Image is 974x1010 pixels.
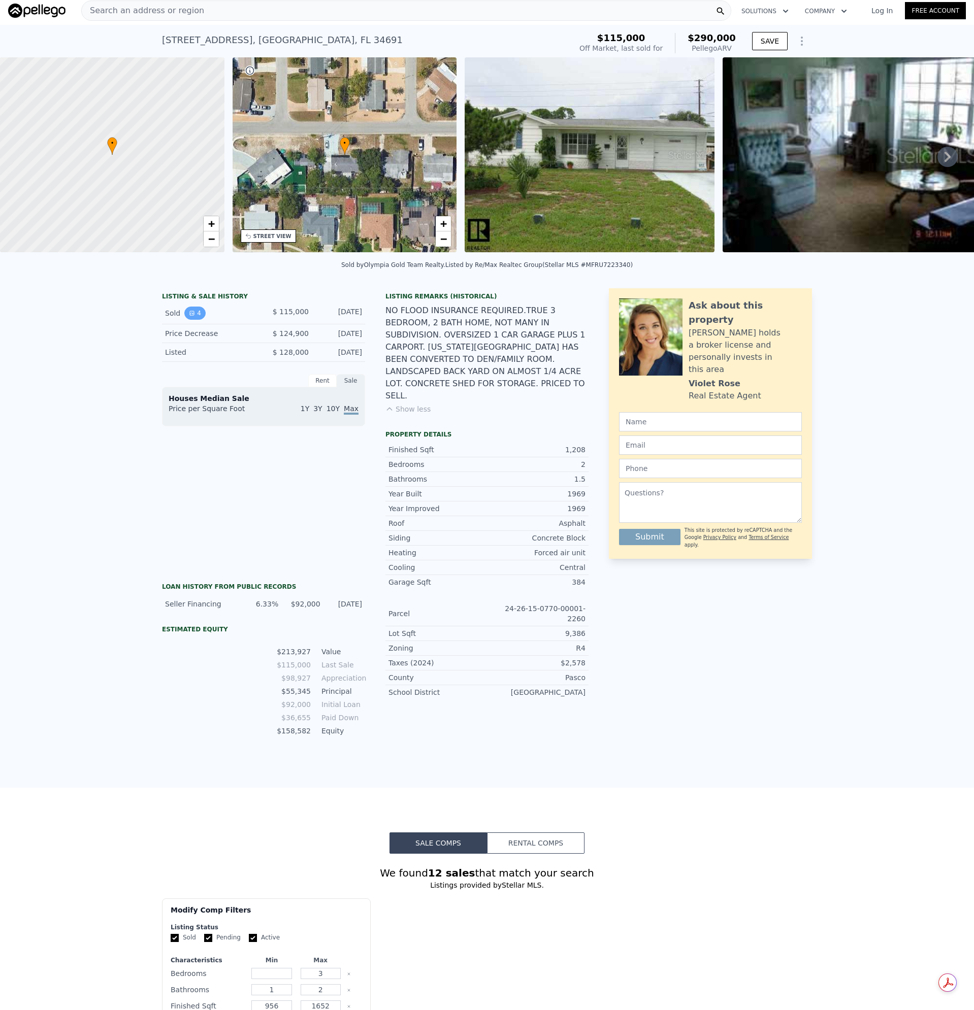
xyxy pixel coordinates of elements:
div: Heating [388,548,487,558]
button: SAVE [752,32,788,50]
td: $36,655 [276,712,311,723]
div: 9,386 [487,628,586,638]
button: Submit [619,529,680,545]
img: Pellego [8,4,66,18]
div: This site is protected by reCAPTCHA and the Google and apply. [685,527,802,549]
span: Search an address or region [82,5,204,17]
div: Min [249,956,294,964]
div: Roof [388,518,487,528]
div: Sold by Olympia Gold Team Realty . [341,261,445,268]
div: Parcel [388,609,487,619]
div: [GEOGRAPHIC_DATA] [487,687,586,697]
button: Clear [347,1004,351,1008]
div: NO FLOOD INSURANCE REQUIRED.TRUE 3 BEDROOM, 2 BATH HOME, NOT MANY IN SUBDIVISION. OVERSIZED 1 CAR... [385,305,589,402]
div: Finished Sqft [388,445,487,455]
img: Sale: 56448174 Parcel: 25558716 [465,57,715,252]
strong: 12 sales [428,867,475,879]
a: Zoom out [436,231,451,247]
span: $290,000 [688,32,736,43]
td: $98,927 [276,672,311,684]
div: Garage Sqft [388,577,487,587]
button: Clear [347,988,351,992]
span: $ 128,000 [273,348,309,356]
div: Characteristics [171,956,245,964]
label: Pending [204,933,241,942]
div: Year Improved [388,503,487,514]
td: $92,000 [276,699,311,710]
span: − [440,232,447,245]
div: Listing Remarks (Historical) [385,292,589,300]
div: $2,578 [487,658,586,668]
div: Siding [388,533,487,543]
div: Real Estate Agent [689,390,761,402]
button: Show Options [792,31,812,51]
div: Taxes (2024) [388,658,487,668]
div: [DATE] [317,328,362,339]
div: Ask about this property [689,298,802,327]
div: Violet Rose [689,378,740,390]
div: STREET VIEW [253,232,291,240]
div: LISTING & SALE HISTORY [162,292,365,302]
span: + [440,217,447,230]
input: Pending [204,934,212,942]
input: Active [249,934,257,942]
span: 10Y [327,405,340,413]
div: $92,000 [284,599,320,609]
td: Equity [319,725,365,736]
div: Zoning [388,643,487,653]
div: [STREET_ADDRESS] , [GEOGRAPHIC_DATA] , FL 34691 [162,33,403,47]
span: $115,000 [597,32,645,43]
div: Listed [165,347,255,357]
a: Terms of Service [749,534,789,540]
div: 1,208 [487,445,586,455]
div: Price per Square Foot [169,403,264,420]
a: Zoom in [436,216,451,231]
span: + [208,217,214,230]
div: Central [487,562,586,573]
span: − [208,232,214,245]
div: Modify Comp Filters [171,905,362,923]
div: Pasco [487,672,586,683]
div: Forced air unit [487,548,586,558]
button: Sale Comps [389,832,487,854]
div: [DATE] [317,307,362,320]
td: $158,582 [276,725,311,736]
td: Value [319,646,365,657]
span: $ 124,900 [273,329,309,338]
td: $115,000 [276,659,311,670]
td: Initial Loan [319,699,365,710]
div: Sale [337,374,365,387]
div: Bedrooms [171,966,245,981]
button: Company [797,2,855,20]
div: Rent [308,374,337,387]
div: Estimated Equity [162,625,365,633]
a: Privacy Policy [703,534,736,540]
div: Listed by Re/Max Realtec Group (Stellar MLS #MFRU7223340) [445,261,633,268]
div: • [340,137,350,155]
a: Log In [859,6,905,16]
div: [PERSON_NAME] holds a broker license and personally invests in this area [689,327,802,376]
div: Seller Financing [165,599,237,609]
span: • [107,139,117,148]
input: Email [619,435,802,455]
div: Pellego ARV [688,43,736,53]
td: Last Sale [319,659,365,670]
div: 6.33% [243,599,278,609]
a: Zoom out [204,231,219,247]
td: Appreciation [319,672,365,684]
div: Cooling [388,562,487,573]
span: • [340,139,350,148]
div: 1969 [487,503,586,514]
div: Max [298,956,343,964]
div: School District [388,687,487,697]
span: Max [344,405,359,415]
div: 1.5 [487,474,586,484]
div: Lot Sqft [388,628,487,638]
a: Zoom in [204,216,219,231]
div: 2 [487,459,586,469]
span: 1Y [301,405,309,413]
div: [DATE] [327,599,362,609]
div: 384 [487,577,586,587]
div: Bedrooms [388,459,487,469]
div: Loan history from public records [162,583,365,591]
